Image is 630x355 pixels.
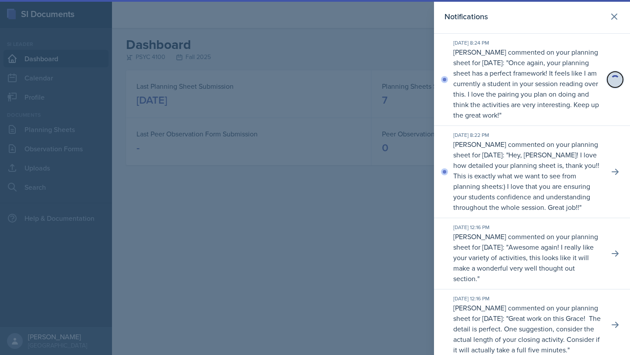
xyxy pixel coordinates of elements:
div: [DATE] 8:24 PM [453,39,602,47]
p: Great work on this Grace! The detail is perfect. One suggestion, consider the actual length of yo... [453,313,601,355]
h2: Notifications [444,10,488,23]
p: Once again, your planning sheet has a perfect framework! It feels like I am currently a student i... [453,58,599,120]
div: [DATE] 12:16 PM [453,223,602,231]
p: [PERSON_NAME] commented on your planning sheet for [DATE]: " " [453,47,602,120]
p: Hey, [PERSON_NAME]! I love how detailed your planning sheet is, thank you!! This is exactly what ... [453,150,599,212]
p: Awesome again! I really like your variety of activities, this looks like it will make a wonderful... [453,242,594,283]
p: [PERSON_NAME] commented on your planning sheet for [DATE]: " " [453,303,602,355]
p: [PERSON_NAME] commented on your planning sheet for [DATE]: " " [453,139,602,212]
p: [PERSON_NAME] commented on your planning sheet for [DATE]: " " [453,231,602,284]
div: [DATE] 12:16 PM [453,295,602,303]
div: [DATE] 8:22 PM [453,131,602,139]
